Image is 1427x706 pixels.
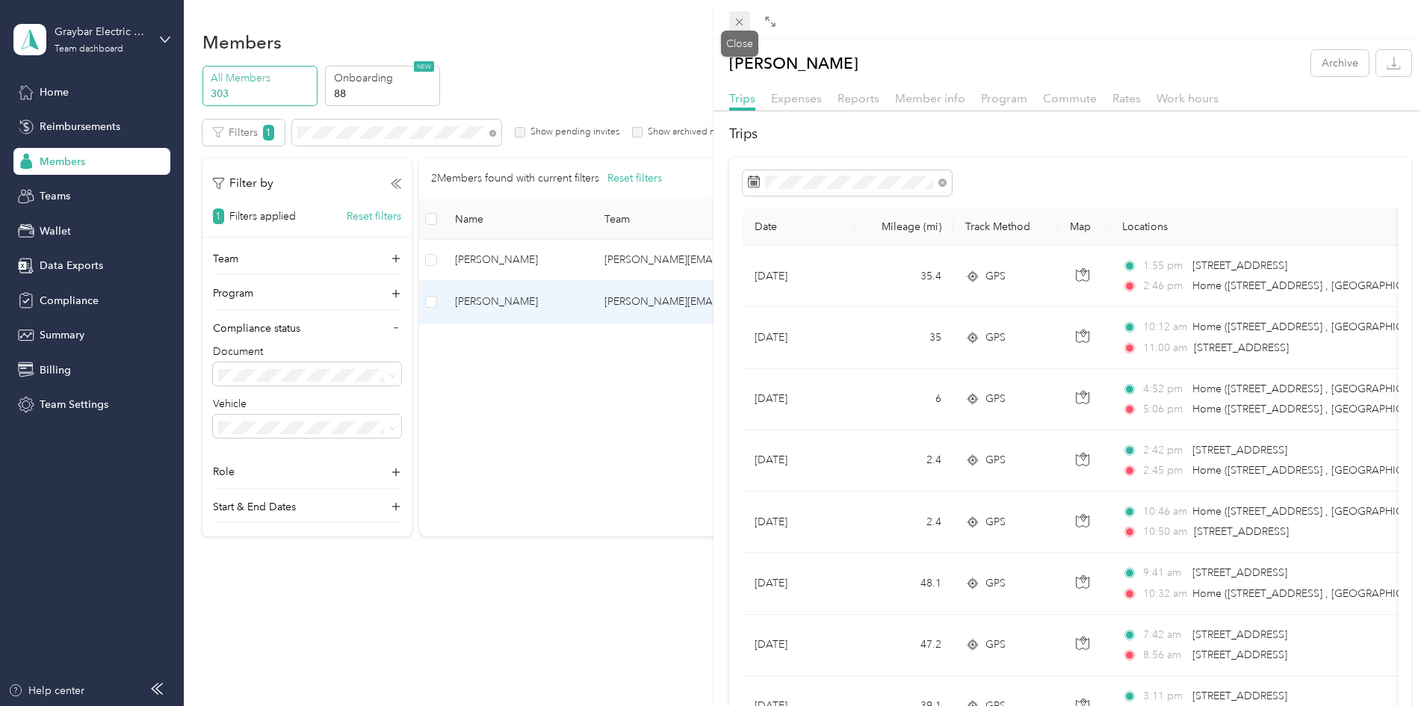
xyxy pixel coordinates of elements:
span: 8:56 am [1143,647,1186,663]
span: [STREET_ADDRESS] [1192,648,1287,661]
td: 35.4 [855,246,953,307]
td: 48.1 [855,553,953,614]
div: Close [721,31,758,57]
span: 7:42 am [1143,627,1186,643]
p: [PERSON_NAME] [729,50,858,76]
td: [DATE] [743,369,855,430]
span: Reports [838,91,879,105]
span: [STREET_ADDRESS] [1192,690,1287,702]
span: 11:00 am [1143,340,1187,356]
span: 10:32 am [1143,586,1186,602]
span: [STREET_ADDRESS] [1192,628,1287,641]
span: 10:50 am [1143,524,1187,540]
th: Map [1058,208,1110,246]
span: 5:06 pm [1143,401,1186,418]
span: Program [981,91,1027,105]
span: 3:11 pm [1143,688,1186,705]
span: [STREET_ADDRESS] [1194,525,1289,538]
span: Commute [1043,91,1097,105]
td: [DATE] [743,553,855,614]
th: Date [743,208,855,246]
span: 4:52 pm [1143,381,1186,397]
td: [DATE] [743,492,855,553]
span: GPS [985,329,1006,346]
span: Rates [1112,91,1141,105]
td: 47.2 [855,615,953,676]
span: Expenses [771,91,822,105]
span: 2:45 pm [1143,462,1186,479]
td: 35 [855,307,953,368]
span: [STREET_ADDRESS] [1194,341,1289,354]
span: 1:55 pm [1143,258,1186,274]
td: [DATE] [743,246,855,307]
h2: Trips [729,124,1411,144]
span: 10:12 am [1143,319,1186,335]
span: [STREET_ADDRESS] [1192,259,1287,272]
span: [STREET_ADDRESS] [1192,444,1287,456]
span: GPS [985,514,1006,530]
span: GPS [985,637,1006,653]
td: [DATE] [743,615,855,676]
span: Work hours [1157,91,1219,105]
span: 2:42 pm [1143,442,1186,459]
span: Trips [729,91,755,105]
td: [DATE] [743,430,855,492]
td: 2.4 [855,492,953,553]
span: Member info [895,91,965,105]
span: [STREET_ADDRESS] [1192,566,1287,579]
th: Mileage (mi) [855,208,953,246]
button: Archive [1311,50,1369,76]
th: Track Method [953,208,1058,246]
span: 9:41 am [1143,565,1186,581]
span: GPS [985,452,1006,468]
span: 10:46 am [1143,504,1186,520]
iframe: Everlance-gr Chat Button Frame [1343,622,1427,706]
span: GPS [985,391,1006,407]
span: GPS [985,575,1006,592]
td: 6 [855,369,953,430]
span: GPS [985,268,1006,285]
td: 2.4 [855,430,953,492]
span: 2:46 pm [1143,278,1186,294]
td: [DATE] [743,307,855,368]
